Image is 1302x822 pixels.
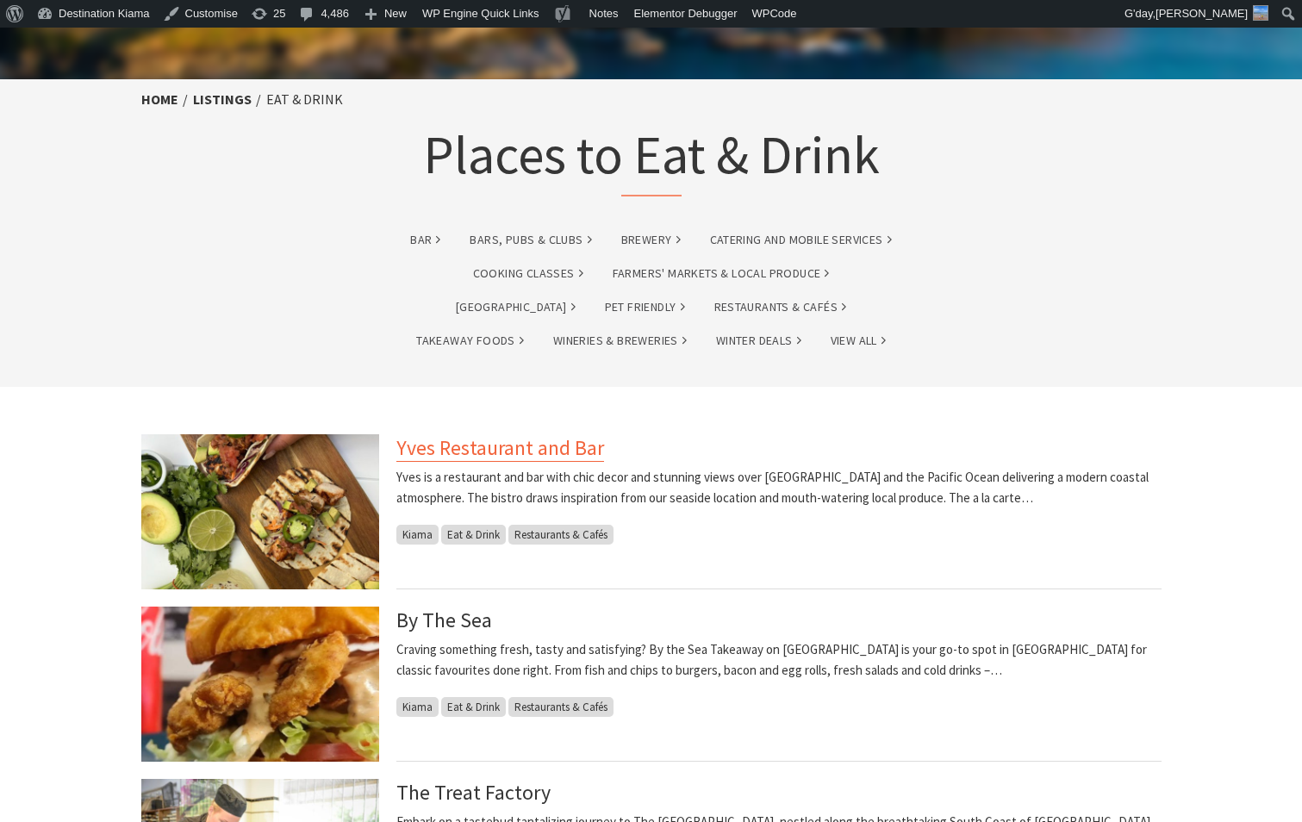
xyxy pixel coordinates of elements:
[831,331,886,351] a: View All
[396,525,439,545] span: Kiama
[193,90,252,109] a: listings
[396,607,492,633] a: By The Sea
[605,297,685,317] a: Pet Friendly
[141,434,379,589] img: Yves - Tacos
[1253,5,1268,21] img: 3-150x150.jpg
[553,331,687,351] a: Wineries & Breweries
[470,230,591,250] a: Bars, Pubs & Clubs
[441,697,506,717] span: Eat & Drink
[710,230,892,250] a: Catering and Mobile Services
[508,525,614,545] span: Restaurants & Cafés
[396,434,604,462] a: Yves Restaurant and Bar
[716,331,801,351] a: Winter Deals
[714,297,847,317] a: Restaurants & Cafés
[396,697,439,717] span: Kiama
[410,230,440,250] a: bar
[396,639,1162,681] p: Craving something fresh, tasty and satisfying? By the Sea Takeaway on [GEOGRAPHIC_DATA] is your g...
[473,264,583,283] a: Cooking Classes
[141,90,178,109] a: Home
[423,120,880,196] h1: Places to Eat & Drink
[508,697,614,717] span: Restaurants & Cafés
[613,264,830,283] a: Farmers' Markets & Local Produce
[1156,7,1248,20] span: [PERSON_NAME]
[266,89,343,111] li: Eat & Drink
[416,331,524,351] a: Takeaway Foods
[621,230,681,250] a: brewery
[396,779,551,806] a: The Treat Factory
[441,525,506,545] span: Eat & Drink
[456,297,576,317] a: [GEOGRAPHIC_DATA]
[396,467,1162,508] p: Yves is a restaurant and bar with chic decor and stunning views over [GEOGRAPHIC_DATA] and the Pa...
[141,607,379,762] img: Image 2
